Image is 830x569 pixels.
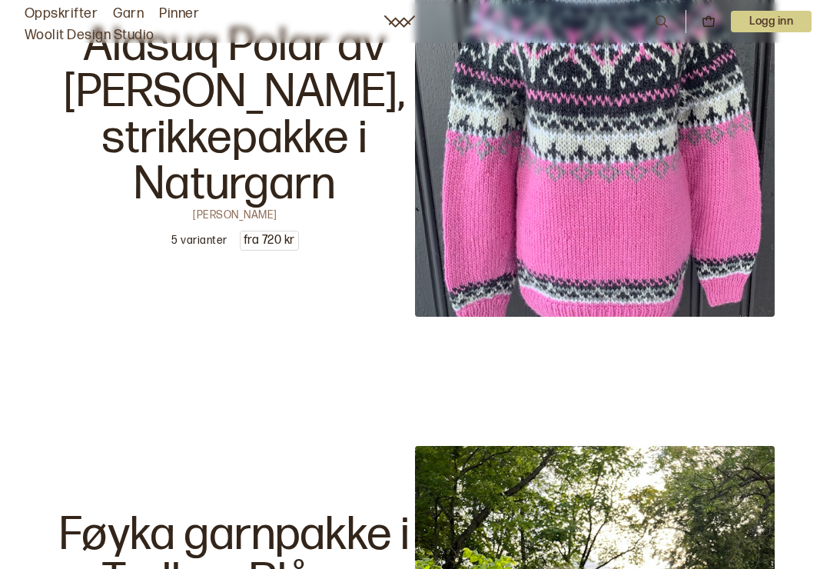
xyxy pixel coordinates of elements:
[25,3,98,25] a: Oppskrifter
[171,233,227,248] p: 5 varianter
[113,3,144,25] a: Garn
[731,11,812,32] button: User dropdown
[384,15,415,28] a: Woolit
[241,231,298,250] p: fra 720 kr
[193,208,277,218] p: [PERSON_NAME]
[25,25,154,46] a: Woolit Design Studio
[731,11,812,32] p: Logg inn
[55,23,415,208] p: Alasuq Polar av [PERSON_NAME], strikkepakke i Naturgarn
[159,3,199,25] a: Pinner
